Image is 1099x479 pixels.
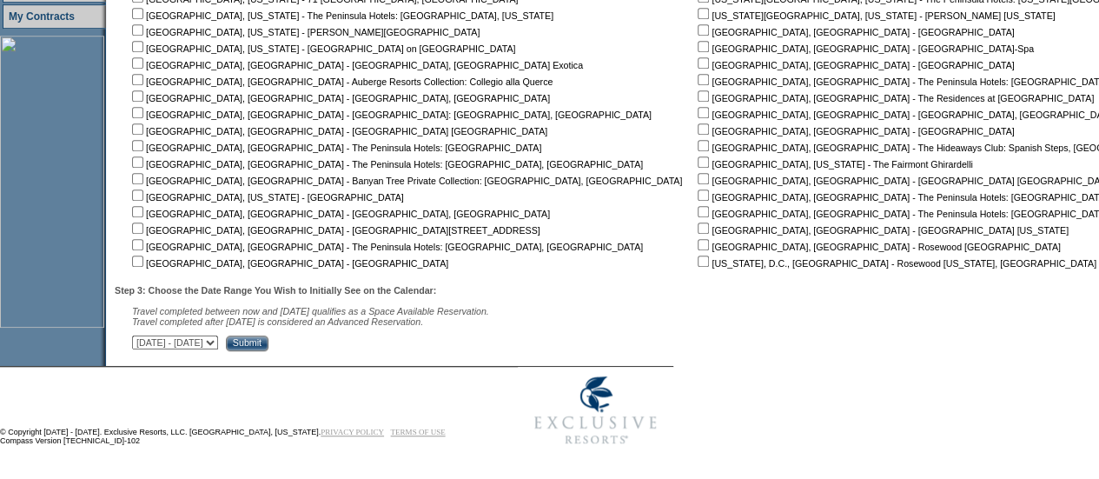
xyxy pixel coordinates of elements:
nobr: [GEOGRAPHIC_DATA], [GEOGRAPHIC_DATA] - The Peninsula Hotels: [GEOGRAPHIC_DATA], [GEOGRAPHIC_DATA] [129,242,643,252]
nobr: [GEOGRAPHIC_DATA], [GEOGRAPHIC_DATA] - [GEOGRAPHIC_DATA] [US_STATE] [694,225,1069,236]
b: Step 3: Choose the Date Range You Wish to Initially See on the Calendar: [115,285,436,296]
nobr: [GEOGRAPHIC_DATA], [GEOGRAPHIC_DATA] - [GEOGRAPHIC_DATA] [694,27,1014,37]
nobr: [GEOGRAPHIC_DATA], [GEOGRAPHIC_DATA] - [GEOGRAPHIC_DATA], [GEOGRAPHIC_DATA] [129,93,550,103]
a: PRIVACY POLICY [321,428,384,436]
nobr: [GEOGRAPHIC_DATA], [GEOGRAPHIC_DATA] - [GEOGRAPHIC_DATA]-Spa [694,43,1034,54]
nobr: [GEOGRAPHIC_DATA], [GEOGRAPHIC_DATA] - The Peninsula Hotels: [GEOGRAPHIC_DATA], [GEOGRAPHIC_DATA] [129,159,643,170]
nobr: [US_STATE][GEOGRAPHIC_DATA], [US_STATE] - [PERSON_NAME] [US_STATE] [694,10,1055,21]
nobr: [GEOGRAPHIC_DATA], [GEOGRAPHIC_DATA] - [GEOGRAPHIC_DATA] [694,60,1014,70]
nobr: [GEOGRAPHIC_DATA], [GEOGRAPHIC_DATA] - [GEOGRAPHIC_DATA] [GEOGRAPHIC_DATA] [129,126,547,136]
nobr: [GEOGRAPHIC_DATA], [GEOGRAPHIC_DATA] - [GEOGRAPHIC_DATA] [129,258,448,269]
nobr: [GEOGRAPHIC_DATA], [US_STATE] - [GEOGRAPHIC_DATA] on [GEOGRAPHIC_DATA] [129,43,515,54]
a: My Contracts [9,10,75,23]
nobr: [GEOGRAPHIC_DATA], [US_STATE] - [PERSON_NAME][GEOGRAPHIC_DATA] [129,27,480,37]
nobr: [GEOGRAPHIC_DATA], [US_STATE] - The Fairmont Ghirardelli [694,159,972,170]
nobr: [US_STATE], D.C., [GEOGRAPHIC_DATA] - Rosewood [US_STATE], [GEOGRAPHIC_DATA] [694,258,1096,269]
nobr: [GEOGRAPHIC_DATA], [GEOGRAPHIC_DATA] - [GEOGRAPHIC_DATA][STREET_ADDRESS] [129,225,540,236]
img: Exclusive Resorts [518,367,673,454]
nobr: [GEOGRAPHIC_DATA], [GEOGRAPHIC_DATA] - Banyan Tree Private Collection: [GEOGRAPHIC_DATA], [GEOGRA... [129,176,682,186]
nobr: [GEOGRAPHIC_DATA], [GEOGRAPHIC_DATA] - [GEOGRAPHIC_DATA] [694,126,1014,136]
a: TERMS OF USE [391,428,446,436]
nobr: Travel completed after [DATE] is considered an Advanced Reservation. [132,316,423,327]
nobr: [GEOGRAPHIC_DATA], [GEOGRAPHIC_DATA] - Rosewood [GEOGRAPHIC_DATA] [694,242,1060,252]
nobr: [GEOGRAPHIC_DATA], [US_STATE] - The Peninsula Hotels: [GEOGRAPHIC_DATA], [US_STATE] [129,10,553,21]
nobr: [GEOGRAPHIC_DATA], [GEOGRAPHIC_DATA] - The Residences at [GEOGRAPHIC_DATA] [694,93,1094,103]
nobr: [GEOGRAPHIC_DATA], [GEOGRAPHIC_DATA] - [GEOGRAPHIC_DATA], [GEOGRAPHIC_DATA] [129,209,550,219]
span: Travel completed between now and [DATE] qualifies as a Space Available Reservation. [132,306,489,316]
nobr: [GEOGRAPHIC_DATA], [US_STATE] - [GEOGRAPHIC_DATA] [129,192,404,203]
nobr: [GEOGRAPHIC_DATA], [GEOGRAPHIC_DATA] - [GEOGRAPHIC_DATA]: [GEOGRAPHIC_DATA], [GEOGRAPHIC_DATA] [129,110,652,120]
input: Submit [226,336,268,351]
nobr: [GEOGRAPHIC_DATA], [GEOGRAPHIC_DATA] - [GEOGRAPHIC_DATA], [GEOGRAPHIC_DATA] Exotica [129,60,583,70]
nobr: [GEOGRAPHIC_DATA], [GEOGRAPHIC_DATA] - Auberge Resorts Collection: Collegio alla Querce [129,77,553,87]
nobr: [GEOGRAPHIC_DATA], [GEOGRAPHIC_DATA] - The Peninsula Hotels: [GEOGRAPHIC_DATA] [129,143,541,153]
